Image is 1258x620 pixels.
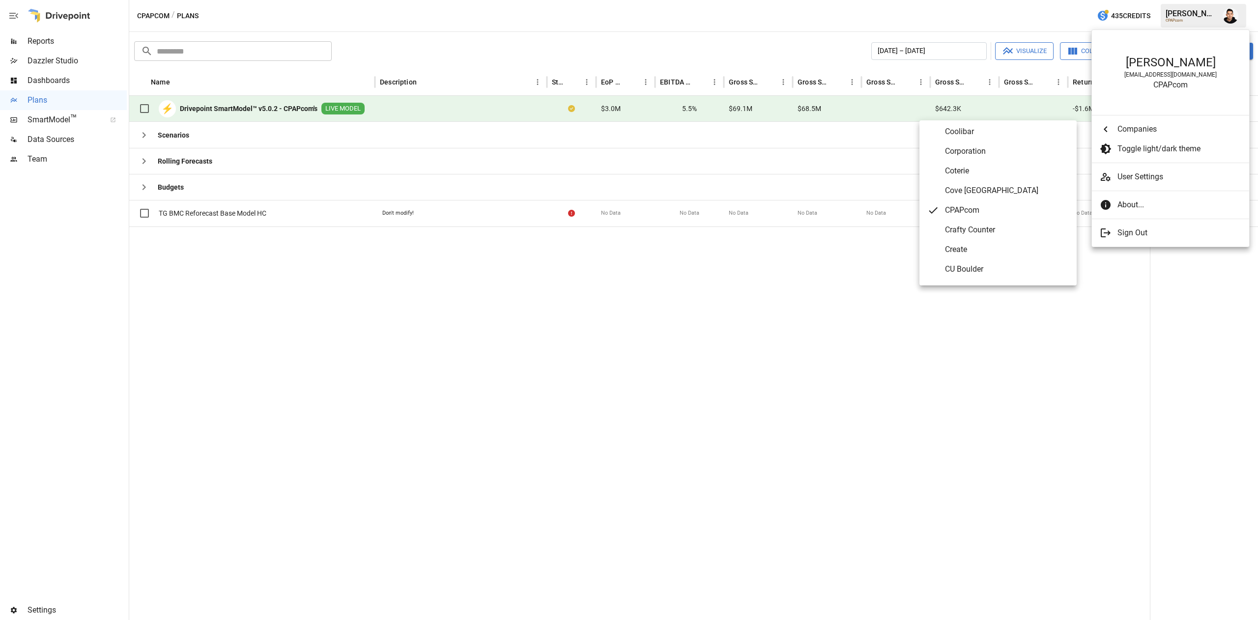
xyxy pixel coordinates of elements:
[1102,56,1239,69] div: [PERSON_NAME]
[1102,80,1239,89] div: CPAPcom
[1117,171,1241,183] span: User Settings
[1117,143,1241,155] span: Toggle light/dark theme
[1102,71,1239,78] div: [EMAIL_ADDRESS][DOMAIN_NAME]
[945,145,1069,157] span: Corporation
[1117,199,1241,211] span: About...
[945,204,1069,216] span: CPAPcom
[945,185,1069,197] span: Cove [GEOGRAPHIC_DATA]
[945,224,1069,236] span: Crafty Counter
[1117,123,1241,135] span: Companies
[945,165,1069,177] span: Coterie
[945,244,1069,255] span: Create
[945,126,1069,138] span: Coolibar
[945,263,1069,275] span: CU Boulder
[1117,227,1241,239] span: Sign Out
